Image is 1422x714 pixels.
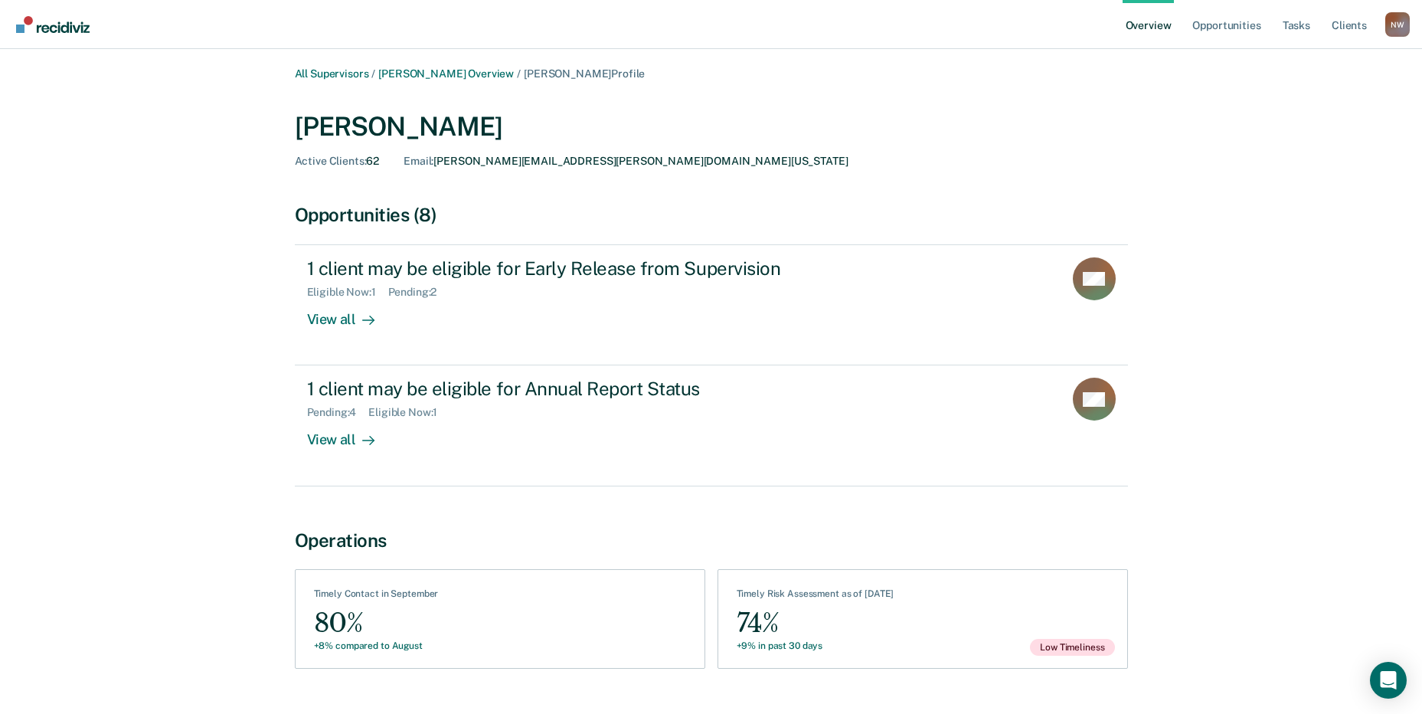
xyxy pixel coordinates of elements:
[404,155,848,168] div: [PERSON_NAME][EMAIL_ADDRESS][PERSON_NAME][DOMAIN_NAME][US_STATE]
[295,365,1128,486] a: 1 client may be eligible for Annual Report StatusPending:4Eligible Now:1View all
[314,640,439,651] div: +8% compared to August
[295,204,1128,226] div: Opportunities (8)
[404,155,433,167] span: Email :
[307,378,845,400] div: 1 client may be eligible for Annual Report Status
[295,111,1128,142] div: [PERSON_NAME]
[16,16,90,33] img: Recidiviz
[307,257,845,280] div: 1 client may be eligible for Early Release from Supervision
[295,529,1128,552] div: Operations
[368,406,449,419] div: Eligible Now : 1
[295,155,367,167] span: Active Clients :
[295,155,380,168] div: 62
[737,606,894,640] div: 74%
[1385,12,1410,37] button: Profile dropdown button
[378,67,514,80] a: [PERSON_NAME] Overview
[295,244,1128,365] a: 1 client may be eligible for Early Release from SupervisionEligible Now:1Pending:2View all
[737,588,894,605] div: Timely Risk Assessment as of [DATE]
[737,640,894,651] div: +9% in past 30 days
[1370,662,1407,699] div: Open Intercom Messenger
[314,606,439,640] div: 80%
[1030,639,1114,656] span: Low Timeliness
[368,67,378,80] span: /
[307,406,369,419] div: Pending : 4
[524,67,645,80] span: [PERSON_NAME] Profile
[388,286,449,299] div: Pending : 2
[295,67,369,80] a: All Supervisors
[307,286,388,299] div: Eligible Now : 1
[514,67,524,80] span: /
[314,588,439,605] div: Timely Contact in September
[307,419,393,449] div: View all
[307,299,393,329] div: View all
[1385,12,1410,37] div: N W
